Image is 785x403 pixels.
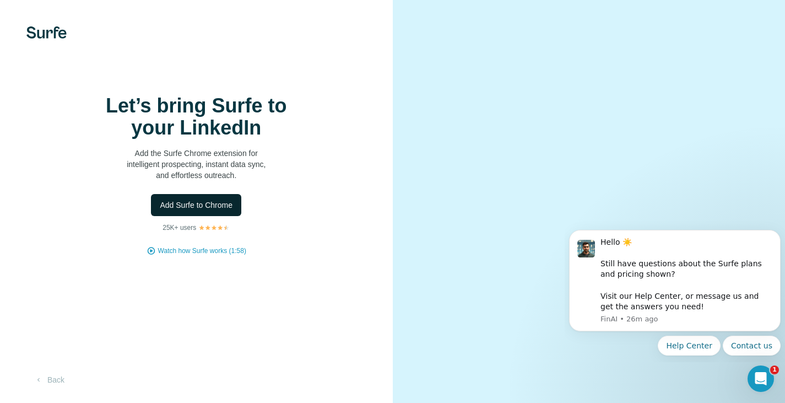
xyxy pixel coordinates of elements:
button: Watch how Surfe works (1:58) [158,246,246,256]
span: Add Surfe to Chrome [160,200,232,211]
iframe: Intercom notifications message [565,220,785,362]
img: Rating Stars [198,224,230,231]
h1: Let’s bring Surfe to your LinkedIn [86,95,306,139]
button: Add Surfe to Chrome [151,194,241,216]
button: Back [26,370,72,390]
p: Add the Surfe Chrome extension for intelligent prospecting, instant data sync, and effortless out... [86,148,306,181]
iframe: Intercom live chat [748,366,774,392]
p: 25K+ users [163,223,196,233]
img: Surfe's logo [26,26,67,39]
span: 1 [770,366,779,374]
